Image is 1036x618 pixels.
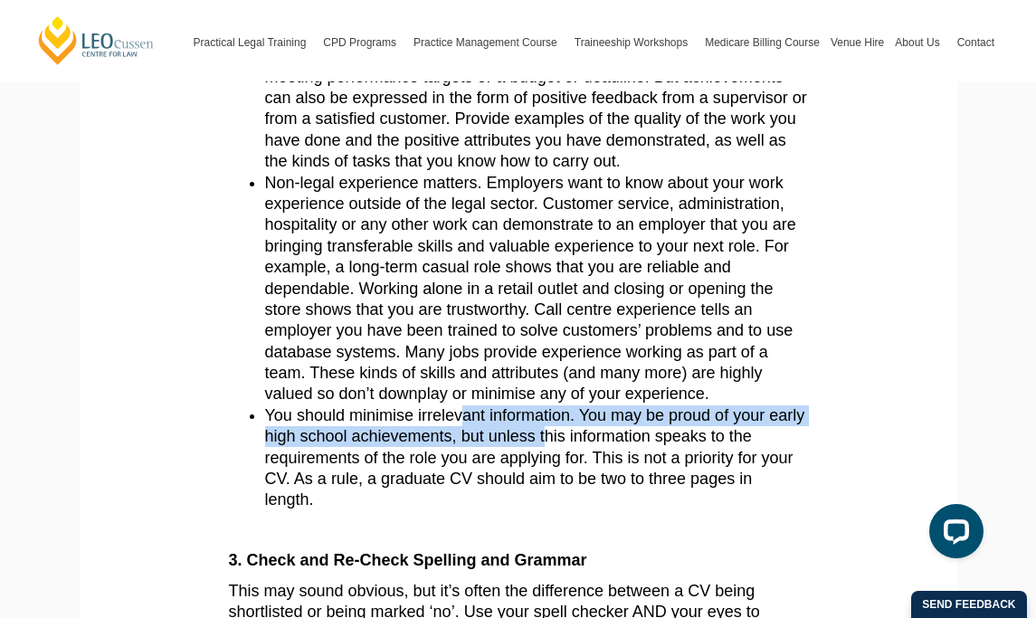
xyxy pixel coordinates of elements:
a: About Us [889,4,951,81]
a: CPD Programs [318,4,408,81]
iframe: LiveChat chat widget [915,497,991,573]
li: Non-legal experience matters. Employers want to know about your work experience outside of the le... [265,173,808,405]
a: [PERSON_NAME] Centre for Law [36,14,157,66]
a: Practice Management Course [408,4,569,81]
a: Contact [952,4,1000,81]
a: Practical Legal Training [188,4,318,81]
a: Traineeship Workshops [569,4,699,81]
a: Medicare Billing Course [699,4,825,81]
span: 3. Check and Re-Check Spelling and Grammar [229,551,587,569]
span: You should minimise irrelevant information. You may be proud of your early high school achievemen... [265,406,805,509]
a: Venue Hire [825,4,889,81]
